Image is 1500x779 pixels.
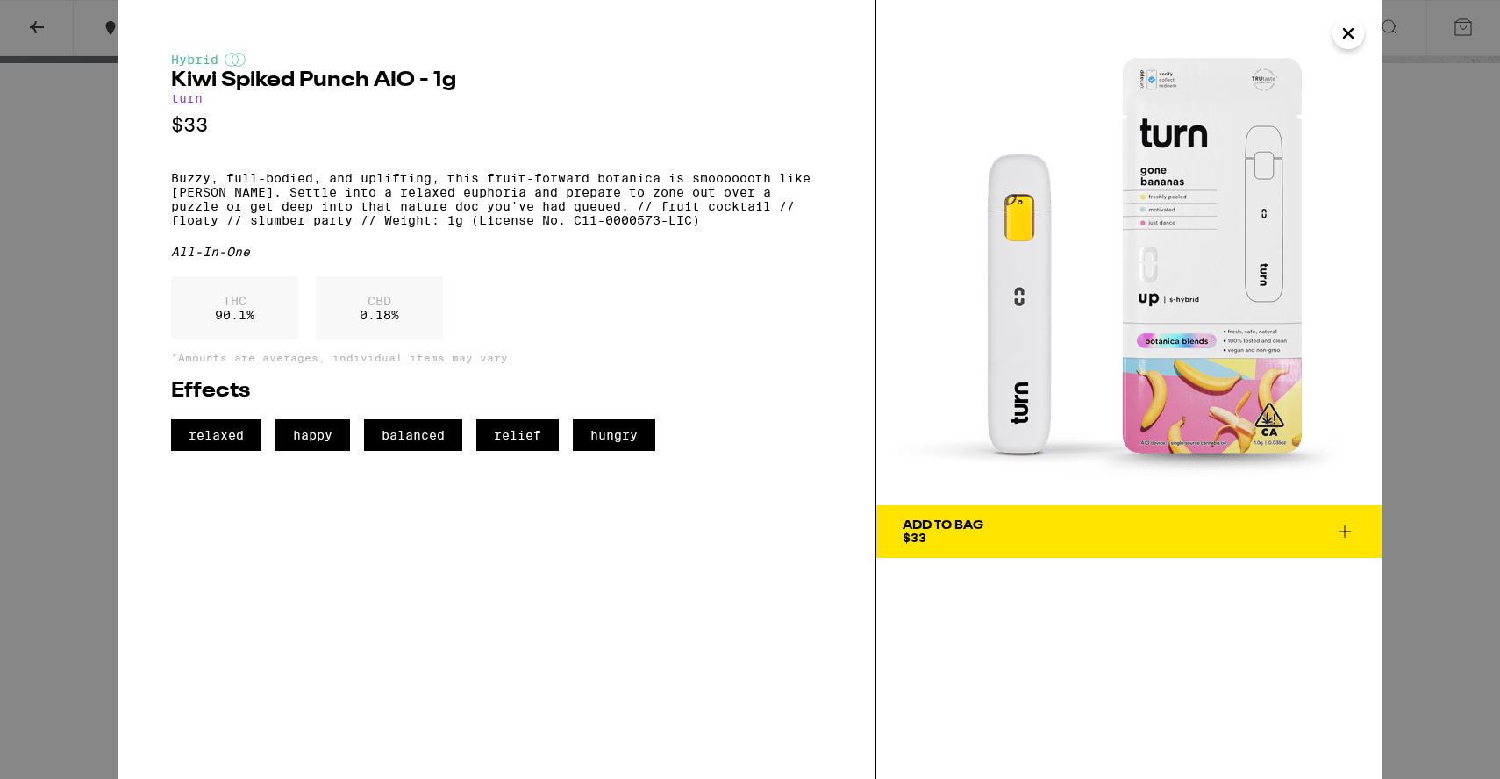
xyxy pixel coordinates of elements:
[876,505,1382,558] button: Add To Bag$33
[364,419,462,451] span: balanced
[171,352,822,363] p: *Amounts are averages, individual items may vary.
[171,171,822,227] p: Buzzy, full-bodied, and uplifting, this fruit-forward botanica is smooooooth like [PERSON_NAME]. ...
[171,53,822,67] div: Hybrid
[573,419,655,451] span: hungry
[275,419,350,451] span: happy
[171,245,822,259] div: All-In-One
[171,91,203,105] a: turn
[360,294,399,308] p: CBD
[171,419,261,451] span: relaxed
[171,114,822,136] p: $33
[11,12,126,26] span: Hi. Need any help?
[225,53,246,67] img: hybridColor.svg
[316,276,443,339] div: 0.18 %
[903,531,926,545] span: $33
[171,276,298,339] div: 90.1 %
[903,519,983,532] div: Add To Bag
[171,70,822,91] h2: Kiwi Spiked Punch AIO - 1g
[476,419,559,451] span: relief
[215,294,254,308] p: THC
[171,381,822,402] h2: Effects
[1332,18,1364,49] button: Close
